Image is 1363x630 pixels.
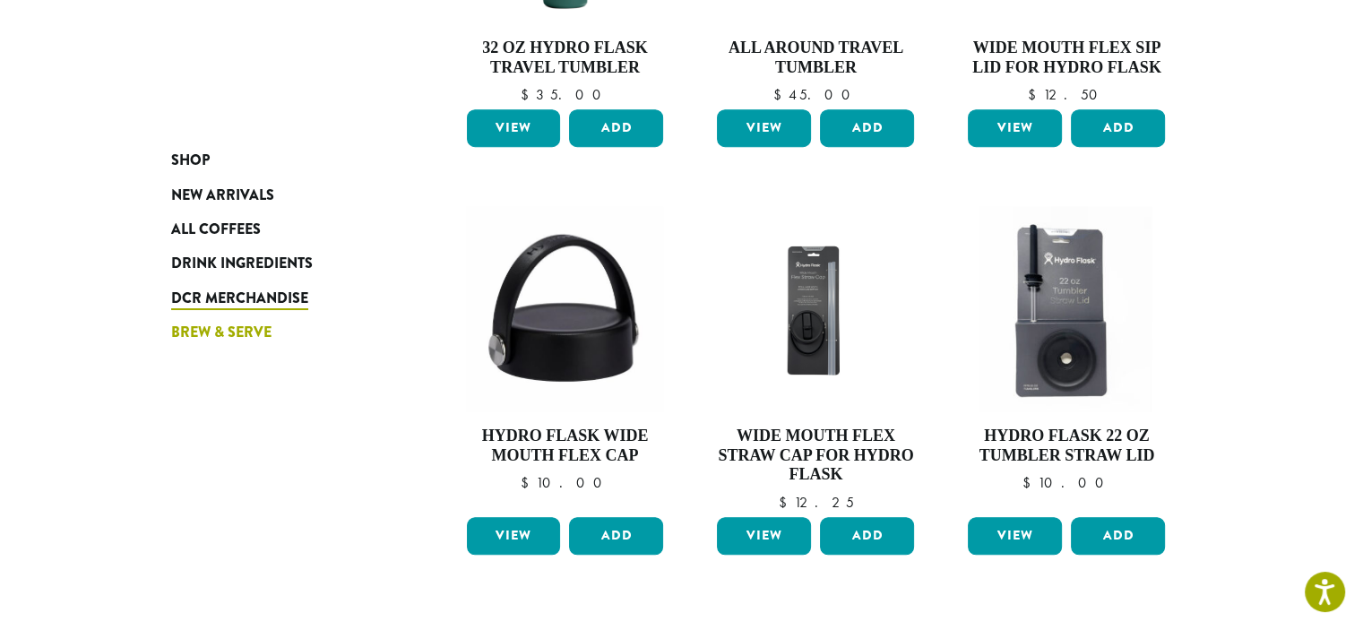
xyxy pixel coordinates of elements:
[712,427,919,485] h4: Wide Mouth Flex Straw Cap for Hydro Flask
[462,206,669,510] a: Hydro Flask Wide Mouth Flex Cap $10.00
[773,85,858,104] bdi: 45.00
[712,206,919,510] a: Wide Mouth Flex Straw Cap for Hydro Flask $12.25
[521,85,609,104] bdi: 35.00
[171,322,272,344] span: Brew & Serve
[1071,517,1165,555] button: Add
[1071,109,1165,147] button: Add
[778,493,793,512] span: $
[963,206,1169,510] a: Hydro Flask 22 oz Tumbler Straw Lid $10.00
[1022,473,1111,492] bdi: 10.00
[569,517,663,555] button: Add
[773,85,789,104] span: $
[520,473,609,492] bdi: 10.00
[963,39,1169,77] h4: Wide Mouth Flex Sip Lid for Hydro Flask
[778,493,853,512] bdi: 12.25
[171,253,313,275] span: Drink Ingredients
[968,109,1062,147] a: View
[462,427,669,465] h4: Hydro Flask Wide Mouth Flex Cap
[520,473,535,492] span: $
[968,517,1062,555] a: View
[1028,85,1106,104] bdi: 12.50
[171,246,386,280] a: Drink Ingredients
[171,212,386,246] a: All Coffees
[712,39,919,77] h4: All Around Travel Tumbler
[963,427,1169,465] h4: Hydro Flask 22 oz Tumbler Straw Lid
[171,185,274,207] span: New Arrivals
[171,177,386,211] a: New Arrivals
[820,109,914,147] button: Add
[521,85,536,104] span: $
[171,143,386,177] a: Shop
[466,206,664,412] img: Hydro-Flask-Wide-Mouth-Flex-Cap.jpg
[963,206,1169,412] img: 22oz-Tumbler-Straw-Lid-Hydro-Flask-300x300.jpg
[171,315,386,350] a: Brew & Serve
[569,109,663,147] button: Add
[717,517,811,555] a: View
[467,517,561,555] a: View
[171,281,386,315] a: DCR Merchandise
[820,517,914,555] button: Add
[467,109,561,147] a: View
[171,150,210,172] span: Shop
[1028,85,1043,104] span: $
[712,232,919,386] img: Hydro-FlaskF-lex-Sip-Lid-_Stock_1200x900.jpg
[717,109,811,147] a: View
[1022,473,1037,492] span: $
[171,288,308,310] span: DCR Merchandise
[171,219,261,241] span: All Coffees
[462,39,669,77] h4: 32 oz Hydro Flask Travel Tumbler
